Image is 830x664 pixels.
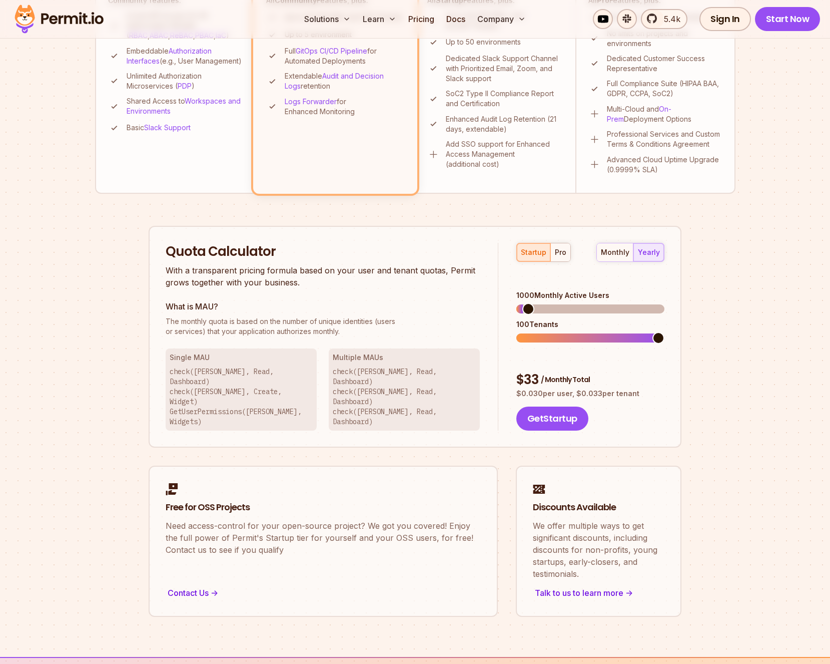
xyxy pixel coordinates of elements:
a: Logs Forwarder [285,97,337,106]
p: With a transparent pricing formula based on your user and tenant quotas, Permit grows together wi... [166,264,480,288]
p: Dedicated Customer Success Representative [607,54,722,74]
h2: Discounts Available [533,501,664,514]
p: Embeddable (e.g., User Management) [127,46,243,66]
span: / Monthly Total [541,375,590,385]
p: check([PERSON_NAME], Read, Dashboard) check([PERSON_NAME], Read, Dashboard) check([PERSON_NAME], ... [333,367,476,427]
a: Discounts AvailableWe offer multiple ways to get significant discounts, including discounts for n... [516,466,681,617]
p: Enhanced Audit Log Retention (21 days, extendable) [446,114,563,134]
p: Basic [127,123,191,133]
a: Free for OSS ProjectsNeed access-control for your open-source project? We got you covered! Enjoy ... [149,466,498,617]
a: Slack Support [144,123,191,132]
p: Full for Automated Deployments [285,46,404,66]
div: $ 33 [516,371,664,389]
a: Authorization Interfaces [127,47,212,65]
p: Multi-Cloud and Deployment Options [607,104,722,124]
p: Add SSO support for Enhanced Access Management (additional cost) [446,139,563,169]
a: 5.4k [641,9,687,29]
a: Pricing [404,9,438,29]
div: Talk to us to learn more [533,586,664,600]
a: PDP [178,82,192,90]
p: SoC2 Type II Compliance Report and Certification [446,89,563,109]
h2: Free for OSS Projects [166,501,481,514]
a: Start Now [755,7,820,31]
a: Docs [442,9,469,29]
div: 100 Tenants [516,319,664,329]
p: Up to 50 environments [446,37,521,47]
p: We offer multiple ways to get significant discounts, including discounts for non-profits, young s... [533,520,664,580]
p: Advanced Cloud Uptime Upgrade (0.9999% SLA) [607,155,722,175]
span: The monthly quota is based on the number of unique identities (users [166,316,480,326]
span: -> [211,587,218,599]
a: GitOps CI/CD Pipeline [296,47,367,55]
a: Sign In [699,7,751,31]
h3: Single MAU [170,353,313,363]
div: Contact Us [166,586,481,600]
div: pro [555,247,566,257]
p: Extendable retention [285,71,404,91]
span: 5.4k [658,13,680,25]
h2: Quota Calculator [166,243,480,261]
img: Permit logo [10,2,108,36]
h3: What is MAU? [166,300,480,312]
button: Learn [359,9,400,29]
p: Dedicated Slack Support Channel with Prioritized Email, Zoom, and Slack support [446,54,563,84]
p: Unlimited Authorization Microservices ( ) [127,71,243,91]
div: 1000 Monthly Active Users [516,290,664,300]
a: On-Prem [607,105,671,123]
p: Shared Access to [127,96,243,116]
button: Solutions [300,9,355,29]
p: for Enhanced Monitoring [285,97,404,117]
div: monthly [601,247,629,257]
p: $ 0.030 per user, $ 0.033 per tenant [516,389,664,399]
p: Professional Services and Custom Terms & Conditions Agreement [607,129,722,149]
button: GetStartup [516,407,588,431]
p: Need access-control for your open-source project? We got you covered! Enjoy the full power of Per... [166,520,481,556]
p: or services) that your application authorizes monthly. [166,316,480,337]
button: Company [473,9,530,29]
p: Full Compliance Suite (HIPAA BAA, GDPR, CCPA, SoC2) [607,79,722,99]
span: -> [625,587,633,599]
a: Audit and Decision Logs [285,72,384,90]
h3: Multiple MAUs [333,353,476,363]
p: check([PERSON_NAME], Read, Dashboard) check([PERSON_NAME], Create, Widget) GetUserPermissions([PE... [170,367,313,427]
